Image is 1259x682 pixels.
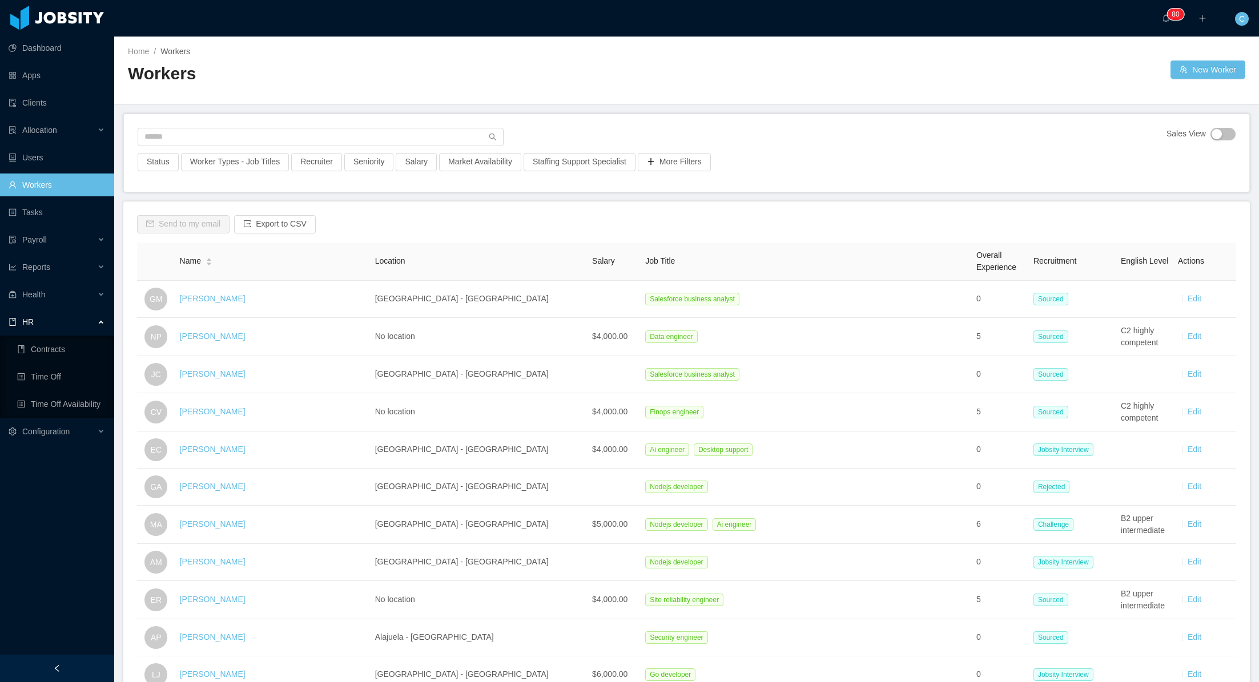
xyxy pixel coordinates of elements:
a: icon: profileTime Off [17,365,105,388]
a: Jobsity Interview [1033,557,1098,566]
button: Seniority [344,153,393,171]
i: icon: medicine-box [9,290,17,298]
span: Workers [160,47,190,56]
span: Jobsity Interview [1033,443,1093,456]
i: icon: search [489,133,497,141]
a: [PERSON_NAME] [180,595,246,604]
td: C2 highly competent [1116,318,1173,356]
span: Finops engineer [645,406,703,418]
td: B2 upper intermediate [1116,506,1173,544]
td: 0 [972,356,1029,393]
span: Desktop support [694,443,753,456]
td: 5 [972,393,1029,431]
span: Rejected [1033,481,1069,493]
a: Sourced [1033,369,1073,378]
button: icon: usergroup-addNew Worker [1170,60,1245,79]
sup: 80 [1167,9,1184,20]
button: icon: plusMore Filters [638,153,711,171]
span: Payroll [22,235,47,244]
span: Sourced [1033,406,1068,418]
span: Allocation [22,126,57,135]
td: [GEOGRAPHIC_DATA] - [GEOGRAPHIC_DATA] [371,356,588,393]
span: Security engineer [645,631,707,644]
td: [GEOGRAPHIC_DATA] - [GEOGRAPHIC_DATA] [371,544,588,581]
span: Sourced [1033,293,1068,305]
span: Sales View [1167,128,1206,140]
span: English Level [1121,256,1168,265]
span: Sourced [1033,330,1068,343]
a: [PERSON_NAME] [180,519,246,528]
span: Data engineer [645,330,697,343]
a: icon: bookContracts [17,338,105,361]
p: 8 [1172,9,1176,20]
a: Edit [1188,482,1201,491]
span: Job Title [645,256,675,265]
a: Jobsity Interview [1033,445,1098,454]
i: icon: solution [9,126,17,134]
button: Salary [396,153,437,171]
span: Sourced [1033,594,1068,606]
a: Challenge [1033,519,1078,528]
span: Nodejs developer [645,556,707,568]
i: icon: file-protect [9,236,17,244]
i: icon: bell [1162,14,1170,22]
a: [PERSON_NAME] [180,482,246,491]
a: [PERSON_NAME] [180,294,246,303]
span: AM [150,551,162,574]
span: Ai engineer [645,443,689,456]
td: 0 [972,281,1029,318]
span: Nodejs developer [645,518,707,531]
i: icon: caret-up [206,257,212,260]
a: icon: auditClients [9,91,105,114]
td: 0 [972,619,1029,656]
span: HR [22,317,34,326]
span: Site reliability engineer [645,594,723,606]
td: No location [371,318,588,356]
span: Recruitment [1033,256,1076,265]
td: [GEOGRAPHIC_DATA] - [GEOGRAPHIC_DATA] [371,469,588,506]
span: Reports [22,263,50,272]
i: icon: caret-down [206,261,212,264]
a: Edit [1188,632,1201,641]
a: Edit [1188,294,1201,303]
a: Edit [1188,669,1201,679]
span: GA [150,475,162,498]
span: Name [180,255,201,267]
span: GM [150,288,163,310]
span: Sourced [1033,631,1068,644]
i: icon: setting [9,427,17,435]
span: MA [150,513,162,536]
span: Location [375,256,405,265]
td: [GEOGRAPHIC_DATA] - [GEOGRAPHIC_DATA] [371,431,588,469]
span: Jobsity Interview [1033,668,1093,681]
button: Market Availability [439,153,521,171]
a: Jobsity Interview [1033,669,1098,679]
span: Jobsity Interview [1033,556,1093,568]
a: [PERSON_NAME] [180,669,246,679]
span: Sourced [1033,368,1068,381]
a: Edit [1188,332,1201,341]
i: icon: line-chart [9,263,17,271]
span: Overall Experience [976,251,1016,272]
span: $4,000.00 [592,332,628,341]
span: $4,000.00 [592,595,628,604]
span: Salary [592,256,615,265]
a: icon: profileTasks [9,201,105,224]
span: Nodejs developer [645,481,707,493]
a: Edit [1188,369,1201,378]
a: Sourced [1033,407,1073,416]
td: 5 [972,581,1029,619]
span: / [154,47,156,56]
button: Recruiter [291,153,342,171]
td: 0 [972,469,1029,506]
a: Edit [1188,519,1201,528]
button: Worker Types - Job Titles [181,153,289,171]
a: Rejected [1033,482,1074,491]
span: Salesforce business analyst [645,293,739,305]
span: Actions [1178,256,1204,265]
td: [GEOGRAPHIC_DATA] - [GEOGRAPHIC_DATA] [371,506,588,544]
a: Edit [1188,557,1201,566]
button: Staffing Support Specialist [524,153,635,171]
h2: Workers [128,62,687,86]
